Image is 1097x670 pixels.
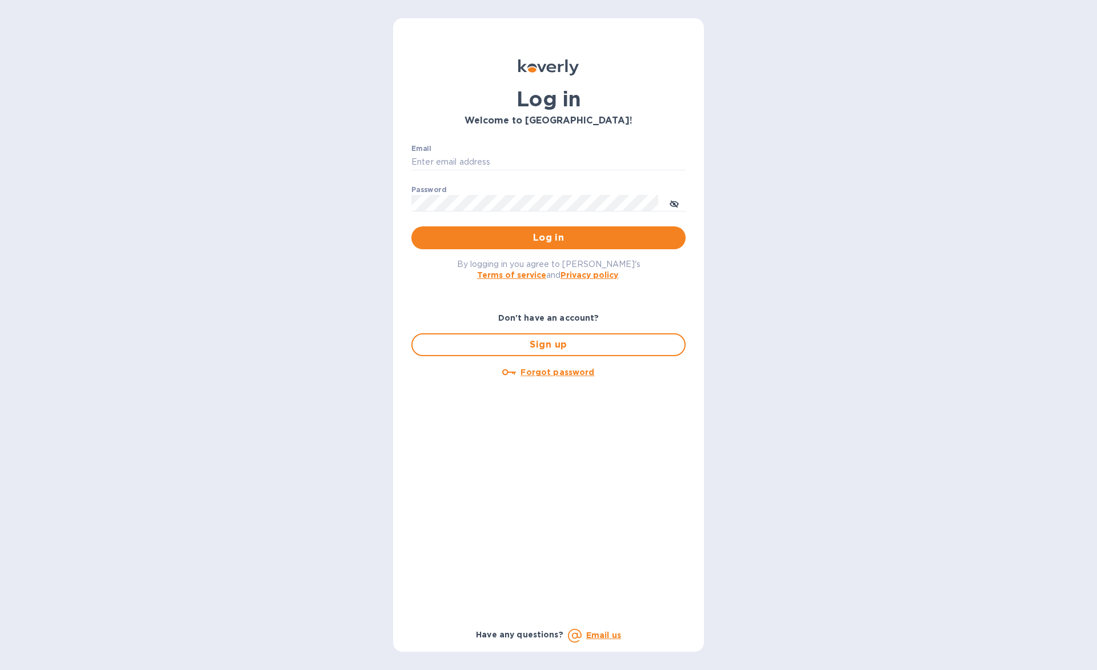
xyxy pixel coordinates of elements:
button: Log in [411,226,686,249]
b: Don't have an account? [498,313,599,322]
u: Forgot password [521,368,594,377]
button: Sign up [411,333,686,356]
h1: Log in [411,87,686,111]
label: Password [411,186,446,193]
a: Privacy policy [560,270,618,280]
a: Terms of service [477,270,546,280]
label: Email [411,145,431,152]
h3: Welcome to [GEOGRAPHIC_DATA]! [411,115,686,126]
span: Sign up [422,338,675,352]
img: Koverly [518,59,579,75]
button: toggle password visibility [663,192,686,214]
a: Email us [586,631,621,640]
input: Enter email address [411,154,686,171]
span: By logging in you agree to [PERSON_NAME]'s and . [457,260,640,280]
span: Log in [421,231,676,245]
b: Have any questions? [476,630,563,639]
